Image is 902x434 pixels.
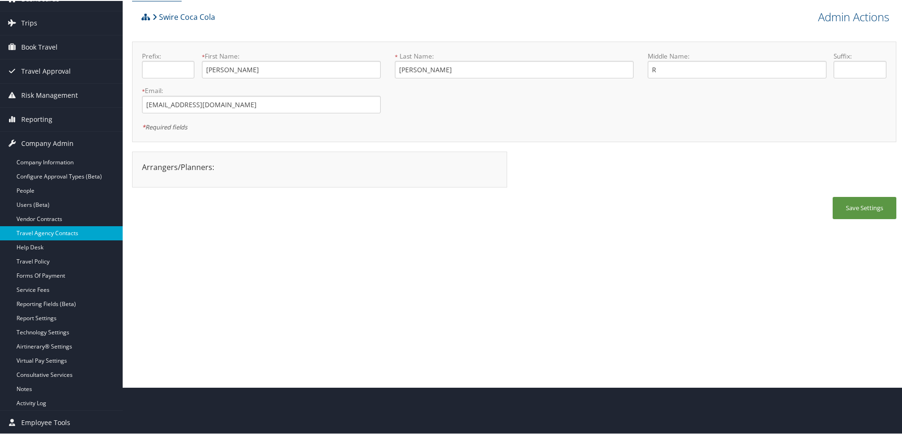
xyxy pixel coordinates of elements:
[202,51,381,60] label: First Name:
[818,8,889,24] a: Admin Actions
[21,10,37,34] span: Trips
[833,196,896,218] button: Save Settings
[142,85,381,94] label: Email:
[21,107,52,130] span: Reporting
[135,161,504,172] div: Arrangers/Planners:
[142,51,194,60] label: Prefix:
[142,122,187,130] em: Required fields
[21,410,70,434] span: Employee Tools
[21,131,74,154] span: Company Admin
[21,83,78,106] span: Risk Management
[395,51,634,60] label: Last Name:
[21,34,58,58] span: Book Travel
[21,59,71,82] span: Travel Approval
[152,7,215,26] a: Swire Coca Cola
[834,51,886,60] label: Suffix:
[648,51,827,60] label: Middle Name:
